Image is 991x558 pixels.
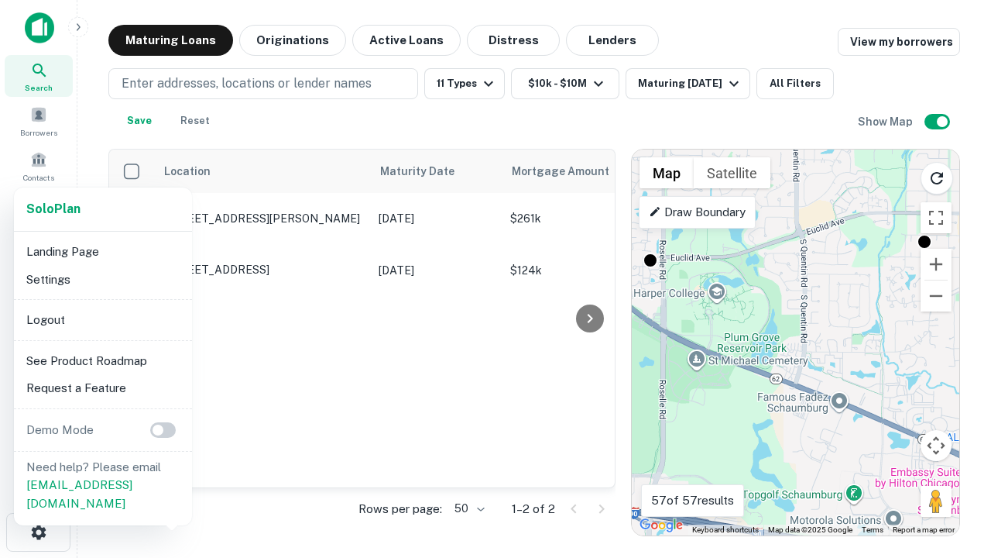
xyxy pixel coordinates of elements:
[20,374,186,402] li: Request a Feature
[26,201,81,216] strong: Solo Plan
[26,458,180,513] p: Need help? Please email
[914,384,991,459] iframe: Chat Widget
[26,478,132,510] a: [EMAIL_ADDRESS][DOMAIN_NAME]
[20,347,186,375] li: See Product Roadmap
[20,421,100,439] p: Demo Mode
[20,306,186,334] li: Logout
[20,266,186,294] li: Settings
[26,200,81,219] a: SoloPlan
[20,238,186,266] li: Landing Page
